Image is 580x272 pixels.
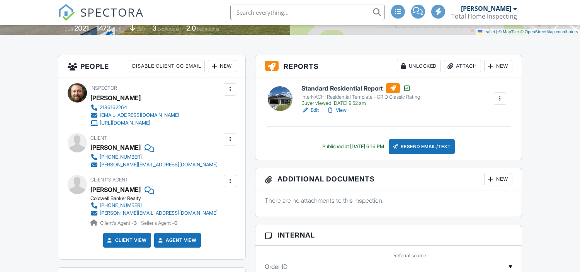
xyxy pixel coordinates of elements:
div: Total Home Inspecting [451,12,517,20]
span: Client's Agent [90,177,128,183]
div: [PERSON_NAME] [90,142,141,153]
div: Attach [444,60,481,72]
div: Resend Email/Text [389,139,455,154]
strong: 0 [174,220,177,226]
div: New [208,60,236,72]
label: Referral source [393,252,426,259]
a: [PERSON_NAME] [90,184,141,195]
a: [PERSON_NAME][EMAIL_ADDRESS][DOMAIN_NAME] [90,209,218,217]
span: bedrooms [158,26,179,32]
span: sq. ft. [112,26,122,32]
a: [PHONE_NUMBER] [90,202,218,209]
h3: Internal [255,225,521,245]
div: Published at [DATE] 6:16 PM [322,144,384,150]
h3: People [58,55,245,77]
span: bathrooms [197,26,219,32]
div: 2021 [74,24,89,32]
strong: 3 [134,220,137,226]
h6: Standard Residential Report [301,83,420,93]
div: [PERSON_NAME][EMAIL_ADDRESS][DOMAIN_NAME] [100,210,218,216]
span: Seller's Agent - [141,220,177,226]
div: 2.0 [186,24,196,32]
div: InterNACHI Residential Template - GRID Classic Rating [301,94,420,100]
div: [PERSON_NAME] [90,92,141,104]
div: Buyer viewed [DATE] 9:52 am [301,100,420,106]
a: Client View [106,236,147,244]
a: [URL][DOMAIN_NAME] [90,119,179,127]
div: Disable Client CC Email [129,60,205,72]
h3: Reports [255,55,521,77]
span: slab [136,26,145,32]
a: View [327,106,347,114]
div: [PHONE_NUMBER] [100,154,142,160]
div: 2186162264 [100,104,127,111]
div: [PHONE_NUMBER] [100,202,142,209]
div: [PERSON_NAME] [461,5,511,12]
a: © OpenStreetMap contributors [520,29,578,34]
div: Unlocked [397,60,441,72]
span: Inspector [90,85,117,91]
div: [PERSON_NAME][EMAIL_ADDRESS][DOMAIN_NAME] [100,162,218,168]
div: 3 [152,24,156,32]
input: Search everything... [230,5,385,20]
span: SPECTORA [80,4,144,20]
p: There are no attachments to this inspection. [265,196,512,205]
a: SPECTORA [58,10,144,27]
a: Edit [301,106,319,114]
div: New [484,60,512,72]
div: Coldwell Banker Realty [90,195,224,202]
a: Agent View [157,236,197,244]
a: Leaflet [478,29,495,34]
span: Client [90,135,107,141]
div: [EMAIL_ADDRESS][DOMAIN_NAME] [100,112,179,118]
a: [PHONE_NUMBER] [90,153,218,161]
span: Client's Agent - [100,220,138,226]
a: Standard Residential Report InterNACHI Residential Template - GRID Classic Rating Buyer viewed [D... [301,83,420,106]
a: [PERSON_NAME][EMAIL_ADDRESS][DOMAIN_NAME] [90,161,218,169]
h3: Additional Documents [255,168,521,190]
div: New [484,173,512,185]
span: Built [65,26,73,32]
div: [URL][DOMAIN_NAME] [100,120,150,126]
label: Order ID [265,262,287,271]
a: [EMAIL_ADDRESS][DOMAIN_NAME] [90,111,179,119]
span: | [496,29,497,34]
a: 2186162264 [90,104,179,111]
div: 1472 [96,24,111,32]
a: © MapTiler [498,29,519,34]
img: The Best Home Inspection Software - Spectora [58,4,75,21]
